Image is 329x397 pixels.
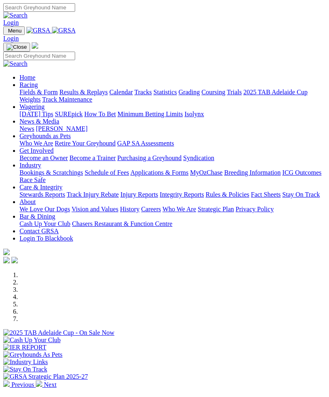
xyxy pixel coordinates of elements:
[282,169,321,176] a: ICG Outcomes
[3,12,28,19] img: Search
[42,96,92,103] a: Track Maintenance
[251,191,281,198] a: Fact Sheets
[227,89,242,95] a: Trials
[84,111,116,117] a: How To Bet
[19,228,58,234] a: Contact GRSA
[3,35,19,42] a: Login
[71,206,118,213] a: Vision and Values
[3,380,10,387] img: chevron-left-pager-white.svg
[134,89,152,95] a: Tracks
[243,89,307,95] a: 2025 TAB Adelaide Cup
[19,198,36,205] a: About
[19,147,54,154] a: Get Involved
[201,89,225,95] a: Coursing
[32,42,38,49] img: logo-grsa-white.png
[67,191,119,198] a: Track Injury Rebate
[19,206,326,213] div: About
[3,19,19,26] a: Login
[236,206,274,213] a: Privacy Policy
[59,89,108,95] a: Results & Replays
[3,358,48,366] img: Industry Links
[11,257,18,263] img: twitter.svg
[19,74,35,81] a: Home
[19,169,83,176] a: Bookings & Scratchings
[19,125,326,132] div: News & Media
[19,154,68,161] a: Become an Owner
[52,27,76,34] img: GRSA
[3,336,61,344] img: Cash Up Your Club
[19,103,45,110] a: Wagering
[3,43,30,52] button: Toggle navigation
[3,257,10,263] img: facebook.svg
[19,191,326,198] div: Care & Integrity
[19,132,71,139] a: Greyhounds as Pets
[36,125,87,132] a: [PERSON_NAME]
[3,351,63,358] img: Greyhounds As Pets
[154,89,177,95] a: Statistics
[19,220,326,228] div: Bar & Dining
[19,89,326,103] div: Racing
[19,140,326,147] div: Greyhounds as Pets
[109,89,133,95] a: Calendar
[117,111,183,117] a: Minimum Betting Limits
[3,26,25,35] button: Toggle navigation
[3,249,10,255] img: logo-grsa-white.png
[19,111,326,118] div: Wagering
[19,176,45,183] a: Race Safe
[190,169,223,176] a: MyOzChase
[282,191,320,198] a: Stay On Track
[19,118,59,125] a: News & Media
[8,28,22,34] span: Menu
[72,220,172,227] a: Chasers Restaurant & Function Centre
[3,344,46,351] img: IER REPORT
[3,60,28,67] img: Search
[19,191,65,198] a: Stewards Reports
[36,381,56,388] a: Next
[55,111,82,117] a: SUREpick
[117,140,174,147] a: GAP SA Assessments
[3,52,75,60] input: Search
[183,154,214,161] a: Syndication
[84,169,129,176] a: Schedule of Fees
[19,169,326,184] div: Industry
[160,191,204,198] a: Integrity Reports
[198,206,234,213] a: Strategic Plan
[184,111,204,117] a: Isolynx
[3,373,88,380] img: GRSA Strategic Plan 2025-27
[19,220,70,227] a: Cash Up Your Club
[19,162,41,169] a: Industry
[3,366,47,373] img: Stay On Track
[3,329,115,336] img: 2025 TAB Adelaide Cup - On Sale Now
[224,169,281,176] a: Breeding Information
[19,89,58,95] a: Fields & Form
[19,184,63,191] a: Care & Integrity
[120,191,158,198] a: Injury Reports
[11,381,34,388] span: Previous
[69,154,116,161] a: Become a Trainer
[130,169,188,176] a: Applications & Forms
[19,81,38,88] a: Racing
[55,140,116,147] a: Retire Your Greyhound
[19,140,53,147] a: Who We Are
[19,111,53,117] a: [DATE] Tips
[44,381,56,388] span: Next
[117,154,182,161] a: Purchasing a Greyhound
[26,27,50,34] img: GRSA
[120,206,139,213] a: History
[141,206,161,213] a: Careers
[3,3,75,12] input: Search
[19,213,55,220] a: Bar & Dining
[19,154,326,162] div: Get Involved
[162,206,196,213] a: Who We Are
[6,44,27,50] img: Close
[19,96,41,103] a: Weights
[36,380,42,387] img: chevron-right-pager-white.svg
[19,125,34,132] a: News
[179,89,200,95] a: Grading
[3,381,36,388] a: Previous
[19,235,73,242] a: Login To Blackbook
[19,206,70,213] a: We Love Our Dogs
[206,191,249,198] a: Rules & Policies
